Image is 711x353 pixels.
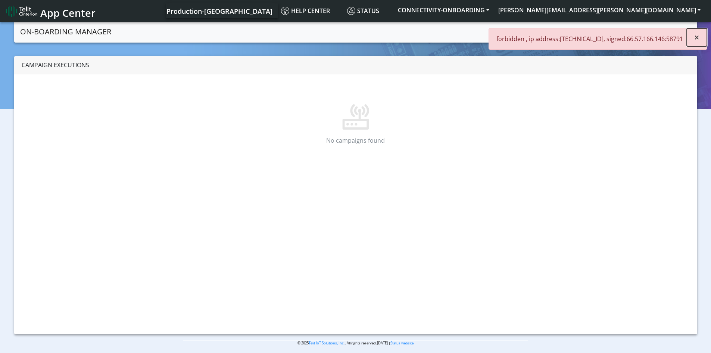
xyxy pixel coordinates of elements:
[494,3,705,17] button: [PERSON_NAME][EMAIL_ADDRESS][PERSON_NAME][DOMAIN_NAME]
[309,341,345,346] a: Telit IoT Solutions, Inc.
[281,7,289,15] img: knowledge.svg
[281,7,330,15] span: Help center
[632,24,691,38] a: Create campaign
[687,28,707,46] button: Close
[347,7,355,15] img: status.svg
[34,136,677,145] p: No campaigns found
[278,3,344,18] a: Help center
[40,6,96,20] span: App Center
[6,3,94,19] a: App Center
[390,341,414,346] a: Status website
[166,7,272,16] span: Production-[GEOGRAPHIC_DATA]
[496,34,683,43] p: forbidden , ip address:[TECHNICAL_ID], signed:66.57.166.146:58791
[14,56,697,74] div: Campaign Executions
[183,340,528,346] p: © 2025 . All rights reserved.[DATE] |
[393,3,494,17] button: CONNECTIVITY-ONBOARDING
[166,3,272,18] a: Your current platform instance
[344,3,393,18] a: Status
[694,31,699,43] span: ×
[6,5,37,17] img: logo-telit-cinterion-gw-new.png
[592,24,632,38] a: Campaigns
[20,24,111,39] a: On-Boarding Manager
[332,82,380,130] img: No more campaigns found
[347,7,379,15] span: Status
